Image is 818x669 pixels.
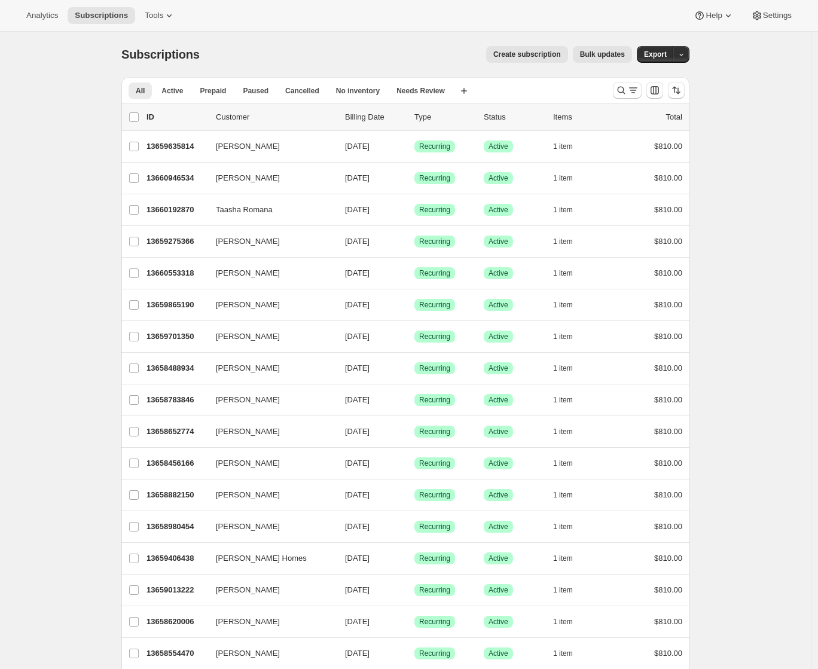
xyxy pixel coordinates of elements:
[573,46,632,63] button: Bulk updates
[19,7,65,24] button: Analytics
[345,585,370,594] span: [DATE]
[396,86,445,96] span: Needs Review
[209,137,328,156] button: [PERSON_NAME]
[654,649,682,658] span: $810.00
[209,454,328,473] button: [PERSON_NAME]
[146,331,206,343] p: 13659701350
[209,612,328,631] button: [PERSON_NAME]
[553,490,573,500] span: 1 item
[489,205,508,215] span: Active
[209,517,328,536] button: [PERSON_NAME]
[553,360,586,377] button: 1 item
[146,616,206,628] p: 13658620006
[489,522,508,531] span: Active
[489,585,508,595] span: Active
[419,142,450,151] span: Recurring
[216,111,335,123] p: Customer
[668,82,685,99] button: Sort the results
[216,204,273,216] span: Taasha Romana
[489,649,508,658] span: Active
[216,584,280,596] span: [PERSON_NAME]
[216,299,280,311] span: [PERSON_NAME]
[209,390,328,410] button: [PERSON_NAME]
[146,392,682,408] div: 13658783846[PERSON_NAME][DATE]SuccessRecurringSuccessActive1 item$810.00
[209,200,328,219] button: Taasha Romana
[216,267,280,279] span: [PERSON_NAME]
[553,645,586,662] button: 1 item
[654,522,682,531] span: $810.00
[553,173,573,183] span: 1 item
[345,142,370,151] span: [DATE]
[489,490,508,500] span: Active
[345,237,370,246] span: [DATE]
[146,299,206,311] p: 13659865190
[489,237,508,246] span: Active
[553,613,586,630] button: 1 item
[75,11,128,20] span: Subscriptions
[146,426,206,438] p: 13658652774
[345,554,370,563] span: [DATE]
[489,268,508,278] span: Active
[216,140,280,152] span: [PERSON_NAME]
[489,142,508,151] span: Active
[68,7,135,24] button: Subscriptions
[419,585,450,595] span: Recurring
[146,457,206,469] p: 13658456166
[489,395,508,405] span: Active
[216,616,280,628] span: [PERSON_NAME]
[654,427,682,436] span: $810.00
[489,459,508,468] span: Active
[553,455,586,472] button: 1 item
[489,363,508,373] span: Active
[553,332,573,341] span: 1 item
[200,86,226,96] span: Prepaid
[686,7,741,24] button: Help
[654,300,682,309] span: $810.00
[209,359,328,378] button: [PERSON_NAME]
[553,142,573,151] span: 1 item
[146,550,682,567] div: 13659406438[PERSON_NAME] Homes[DATE]SuccessRecurringSuccessActive1 item$810.00
[345,363,370,372] span: [DATE]
[454,83,474,99] button: Create new view
[654,490,682,499] span: $810.00
[654,459,682,468] span: $810.00
[553,363,573,373] span: 1 item
[654,363,682,372] span: $810.00
[654,237,682,246] span: $810.00
[654,332,682,341] span: $810.00
[553,205,573,215] span: 1 item
[345,617,370,626] span: [DATE]
[654,173,682,182] span: $810.00
[553,297,586,313] button: 1 item
[146,111,206,123] p: ID
[654,554,682,563] span: $810.00
[345,300,370,309] span: [DATE]
[553,459,573,468] span: 1 item
[553,138,586,155] button: 1 item
[216,236,280,248] span: [PERSON_NAME]
[146,582,682,598] div: 13659013222[PERSON_NAME][DATE]SuccessRecurringSuccessActive1 item$810.00
[489,332,508,341] span: Active
[553,111,613,123] div: Items
[493,50,561,59] span: Create subscription
[553,392,586,408] button: 1 item
[161,86,183,96] span: Active
[486,46,568,63] button: Create subscription
[345,427,370,436] span: [DATE]
[419,363,450,373] span: Recurring
[26,11,58,20] span: Analytics
[763,11,792,20] span: Settings
[146,172,206,184] p: 13660946534
[285,86,319,96] span: Cancelled
[489,300,508,310] span: Active
[419,205,450,215] span: Recurring
[419,173,450,183] span: Recurring
[216,552,307,564] span: [PERSON_NAME] Homes
[553,518,586,535] button: 1 item
[146,552,206,564] p: 13659406438
[145,11,163,20] span: Tools
[146,267,206,279] p: 13660553318
[345,490,370,499] span: [DATE]
[489,173,508,183] span: Active
[243,86,268,96] span: Paused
